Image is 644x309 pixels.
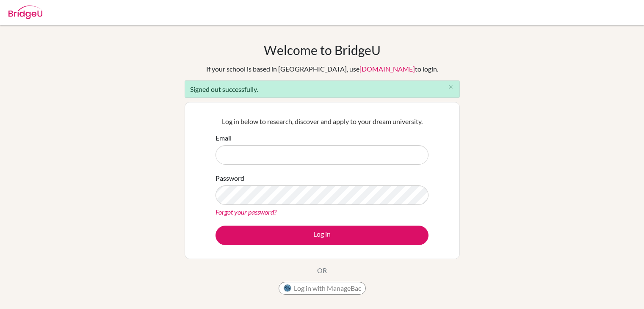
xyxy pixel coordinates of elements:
[317,265,327,276] p: OR
[359,65,415,73] a: [DOMAIN_NAME]
[264,42,381,58] h1: Welcome to BridgeU
[442,81,459,94] button: Close
[279,282,366,295] button: Log in with ManageBac
[216,116,428,127] p: Log in below to research, discover and apply to your dream university.
[216,133,232,143] label: Email
[206,64,438,74] div: If your school is based in [GEOGRAPHIC_DATA], use to login.
[216,208,276,216] a: Forgot your password?
[185,80,460,98] div: Signed out successfully.
[216,173,244,183] label: Password
[448,84,454,90] i: close
[8,6,42,19] img: Bridge-U
[216,226,428,245] button: Log in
